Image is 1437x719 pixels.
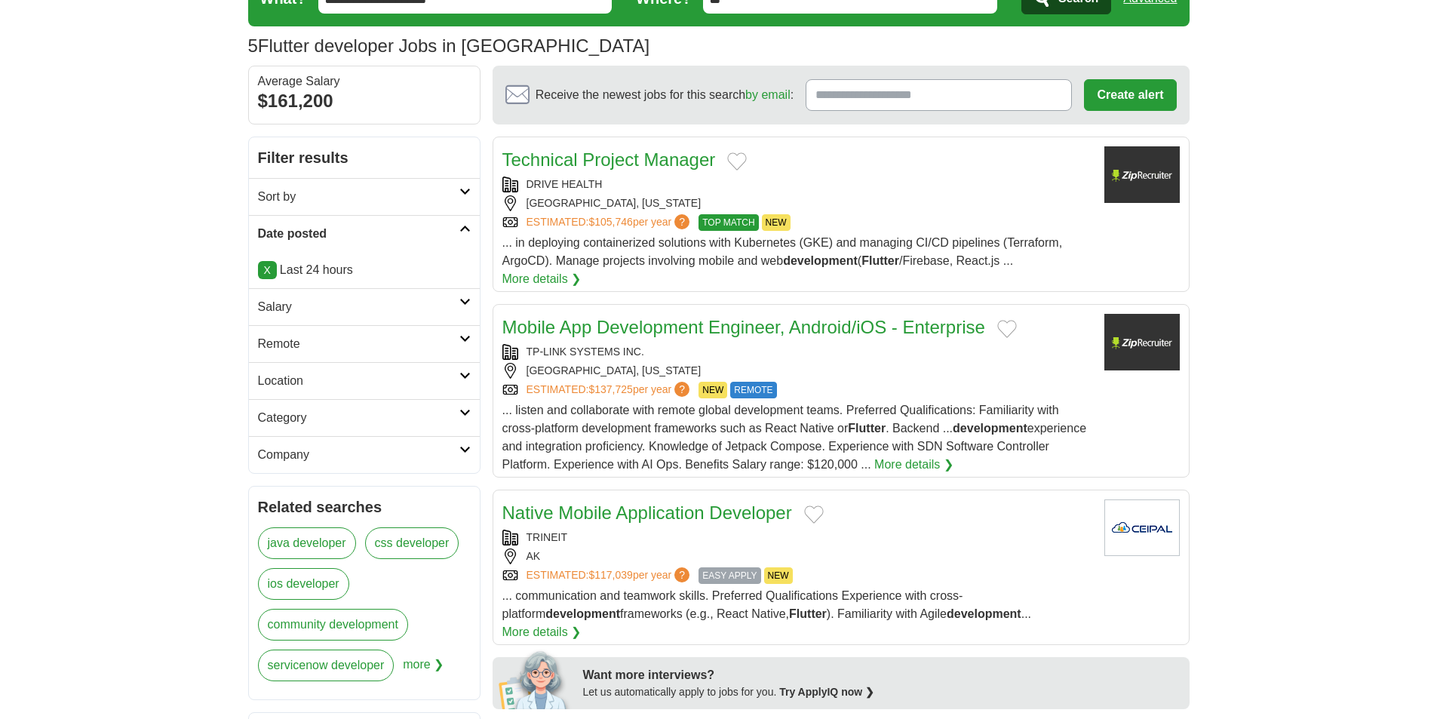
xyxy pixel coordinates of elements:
[527,567,693,584] a: ESTIMATED:$117,039per year?
[947,607,1021,620] strong: development
[249,362,480,399] a: Location
[874,456,953,474] a: More details ❯
[502,548,1092,564] div: AK
[502,317,985,337] a: Mobile App Development Engineer, Android/iOS - Enterprise
[730,382,776,398] span: REMOTE
[848,422,886,435] strong: Flutter
[762,214,791,231] span: NEW
[783,254,858,267] strong: development
[258,75,471,88] div: Average Salary
[789,607,827,620] strong: Flutter
[502,623,582,641] a: More details ❯
[499,649,572,709] img: apply-iq-scientist.png
[258,496,471,518] h2: Related searches
[258,446,459,464] h2: Company
[258,650,395,681] a: servicenow developer
[502,236,1063,267] span: ... in deploying containerized solutions with Kubernetes (GKE) and managing CI/CD pipelines (Terr...
[527,214,693,231] a: ESTIMATED:$105,746per year?
[249,137,480,178] h2: Filter results
[403,650,444,690] span: more ❯
[258,335,459,353] h2: Remote
[258,188,459,206] h2: Sort by
[545,607,620,620] strong: development
[258,261,277,279] a: X
[502,530,1092,545] div: TRINEIT
[745,88,791,101] a: by email
[583,666,1181,684] div: Want more interviews?
[953,422,1027,435] strong: development
[249,215,480,252] a: Date posted
[249,325,480,362] a: Remote
[1104,146,1180,203] img: Company logo
[502,404,1087,471] span: ... listen and collaborate with remote global development teams. Preferred Qualifications: Famili...
[249,178,480,215] a: Sort by
[804,505,824,524] button: Add to favorite jobs
[527,382,693,398] a: ESTIMATED:$137,725per year?
[583,684,1181,700] div: Let us automatically apply to jobs for you.
[248,35,650,56] h1: Flutter developer Jobs in [GEOGRAPHIC_DATA]
[249,436,480,473] a: Company
[365,527,459,559] a: css developer
[258,568,349,600] a: ios developer
[674,214,689,229] span: ?
[249,288,480,325] a: Salary
[588,383,632,395] span: $137,725
[502,589,1032,620] span: ... communication and teamwork skills. Preferred Qualifications Experience with cross-platform fr...
[699,382,727,398] span: NEW
[502,344,1092,360] div: TP-LINK SYSTEMS INC.
[1104,499,1180,556] img: Company logo
[699,214,758,231] span: TOP MATCH
[258,225,459,243] h2: Date posted
[861,254,899,267] strong: Flutter
[674,567,689,582] span: ?
[502,149,716,170] a: Technical Project Manager
[258,409,459,427] h2: Category
[674,382,689,397] span: ?
[779,686,874,698] a: Try ApplyIQ now ❯
[258,609,408,641] a: community development
[588,216,632,228] span: $105,746
[588,569,632,581] span: $117,039
[1084,79,1176,111] button: Create alert
[1104,314,1180,370] img: Company logo
[249,399,480,436] a: Category
[502,502,792,523] a: Native Mobile Application Developer
[536,86,794,104] span: Receive the newest jobs for this search :
[764,567,793,584] span: NEW
[258,261,471,279] p: Last 24 hours
[258,372,459,390] h2: Location
[258,298,459,316] h2: Salary
[248,32,258,60] span: 5
[502,363,1092,379] div: [GEOGRAPHIC_DATA], [US_STATE]
[727,152,747,171] button: Add to favorite jobs
[699,567,760,584] span: EASY APPLY
[502,177,1092,192] div: DRIVE HEALTH
[258,527,356,559] a: java developer
[258,88,471,115] div: $161,200
[997,320,1017,338] button: Add to favorite jobs
[502,195,1092,211] div: [GEOGRAPHIC_DATA], [US_STATE]
[502,270,582,288] a: More details ❯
